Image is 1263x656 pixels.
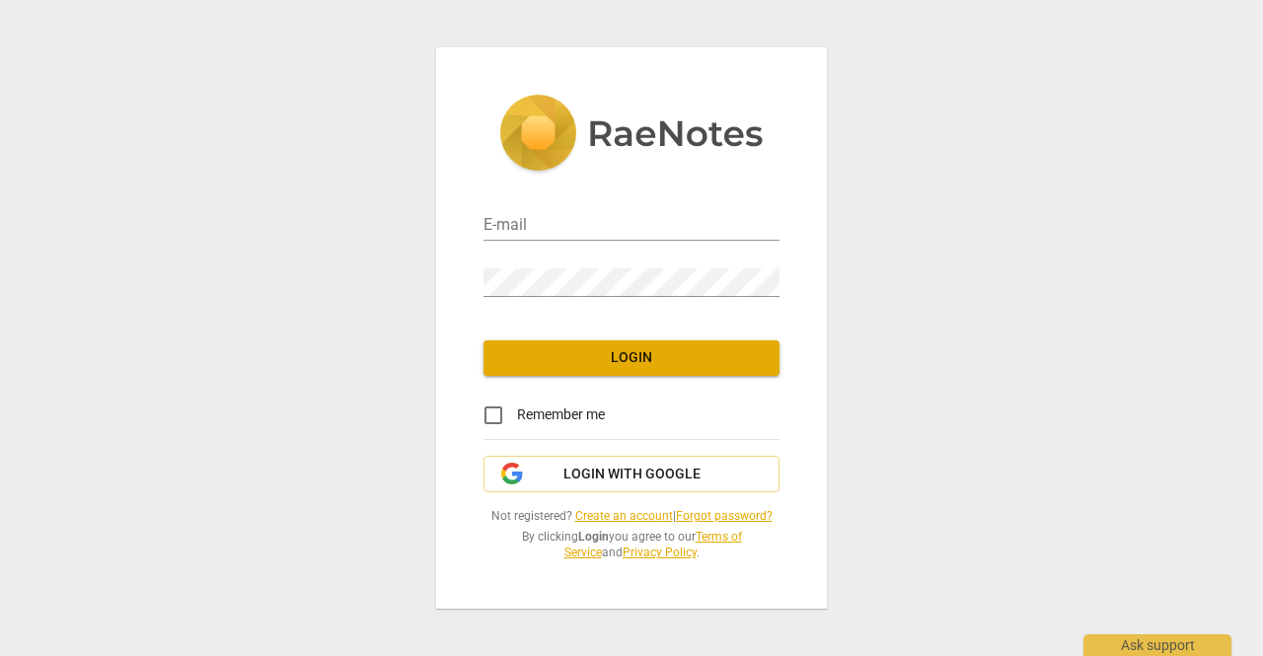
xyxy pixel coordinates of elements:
[1083,634,1231,656] div: Ask support
[578,530,609,544] b: Login
[563,465,701,484] span: Login with Google
[483,508,780,525] span: Not registered? |
[564,530,742,560] a: Terms of Service
[499,348,764,368] span: Login
[517,404,605,425] span: Remember me
[483,529,780,561] span: By clicking you agree to our and .
[483,340,780,376] button: Login
[575,509,673,523] a: Create an account
[499,95,764,176] img: 5ac2273c67554f335776073100b6d88f.svg
[483,456,780,493] button: Login with Google
[623,546,697,559] a: Privacy Policy
[676,509,773,523] a: Forgot password?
